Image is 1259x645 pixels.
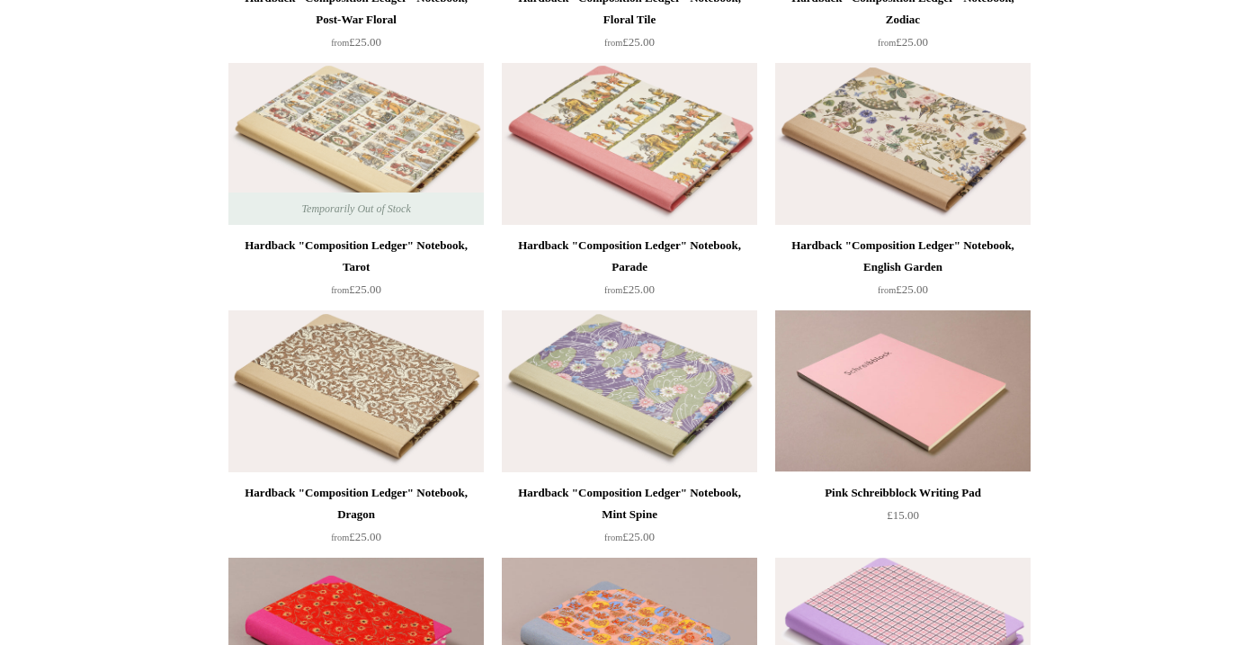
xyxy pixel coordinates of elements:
a: Pink Schreibblock Writing Pad £15.00 [775,482,1031,556]
span: from [331,38,349,48]
span: £25.00 [331,282,381,296]
span: from [878,285,896,295]
div: Hardback "Composition Ledger" Notebook, English Garden [780,235,1026,278]
div: Hardback "Composition Ledger" Notebook, Tarot [233,235,479,278]
div: Hardback "Composition Ledger" Notebook, Mint Spine [506,482,753,525]
span: £15.00 [887,508,919,522]
span: £25.00 [331,35,381,49]
span: from [331,285,349,295]
div: Pink Schreibblock Writing Pad [780,482,1026,504]
img: Pink Schreibblock Writing Pad [775,310,1031,472]
a: Hardback "Composition Ledger" Notebook, Dragon from£25.00 [228,482,484,556]
a: Hardback "Composition Ledger" Notebook, English Garden from£25.00 [775,235,1031,309]
span: Temporarily Out of Stock [283,193,428,225]
img: Hardback "Composition Ledger" Notebook, Tarot [228,63,484,225]
a: Hardback "Composition Ledger" Notebook, Tarot from£25.00 [228,235,484,309]
span: £25.00 [878,35,928,49]
a: Hardback "Composition Ledger" Notebook, Mint Spine from£25.00 [502,482,757,556]
img: Hardback "Composition Ledger" Notebook, Dragon [228,310,484,472]
img: Hardback "Composition Ledger" Notebook, English Garden [775,63,1031,225]
span: from [604,285,622,295]
span: from [331,533,349,542]
div: Hardback "Composition Ledger" Notebook, Dragon [233,482,479,525]
span: from [878,38,896,48]
span: £25.00 [604,530,655,543]
a: Hardback "Composition Ledger" Notebook, Mint Spine Hardback "Composition Ledger" Notebook, Mint S... [502,310,757,472]
a: Pink Schreibblock Writing Pad Pink Schreibblock Writing Pad [775,310,1031,472]
span: £25.00 [604,282,655,296]
div: Hardback "Composition Ledger" Notebook, Parade [506,235,753,278]
span: from [604,533,622,542]
a: Hardback "Composition Ledger" Notebook, English Garden Hardback "Composition Ledger" Notebook, En... [775,63,1031,225]
a: Hardback "Composition Ledger" Notebook, Tarot Hardback "Composition Ledger" Notebook, Tarot Tempo... [228,63,484,225]
a: Hardback "Composition Ledger" Notebook, Dragon Hardback "Composition Ledger" Notebook, Dragon [228,310,484,472]
span: from [604,38,622,48]
span: £25.00 [331,530,381,543]
img: Hardback "Composition Ledger" Notebook, Mint Spine [502,310,757,472]
a: Hardback "Composition Ledger" Notebook, Parade Hardback "Composition Ledger" Notebook, Parade [502,63,757,225]
span: £25.00 [604,35,655,49]
span: £25.00 [878,282,928,296]
img: Hardback "Composition Ledger" Notebook, Parade [502,63,757,225]
a: Hardback "Composition Ledger" Notebook, Parade from£25.00 [502,235,757,309]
